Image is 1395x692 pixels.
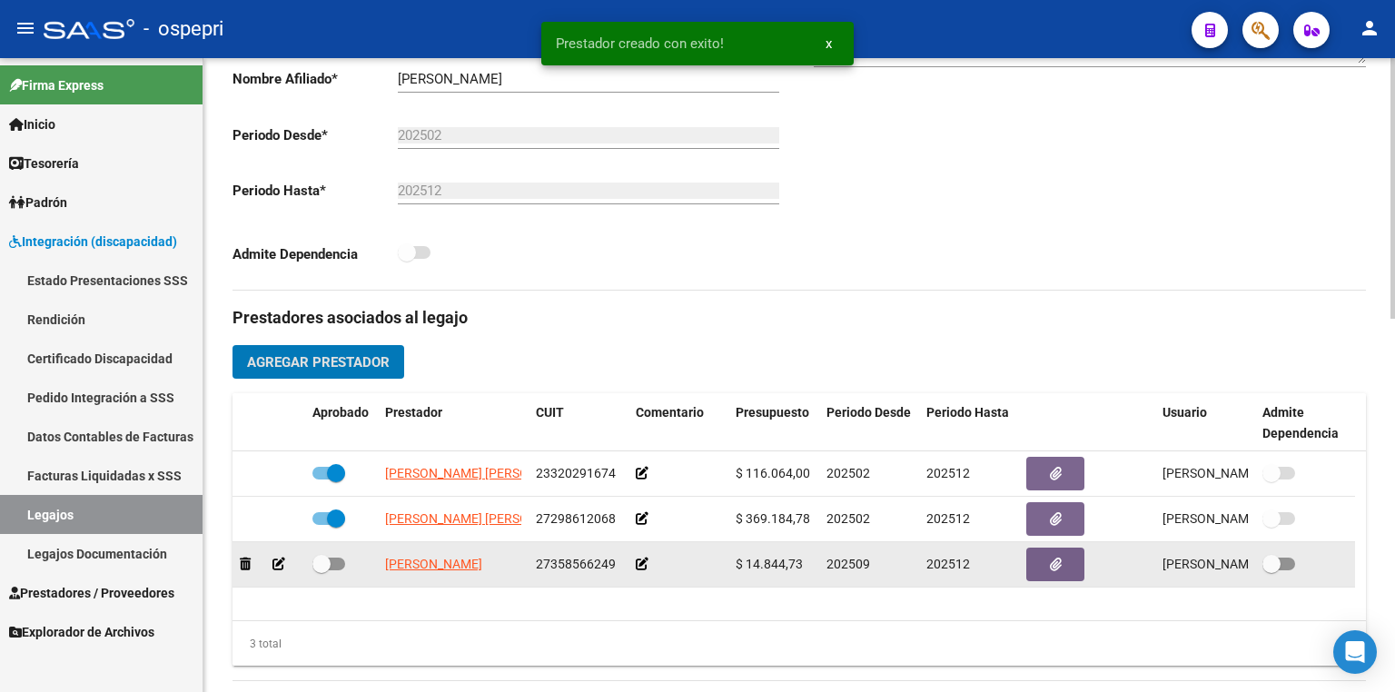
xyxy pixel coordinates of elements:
[1162,405,1207,420] span: Usuario
[232,305,1366,331] h3: Prestadores asociados al legajo
[1162,466,1305,480] span: [PERSON_NAME] [DATE]
[305,393,378,453] datatable-header-cell: Aprobado
[529,393,628,453] datatable-header-cell: CUIT
[926,405,1009,420] span: Periodo Hasta
[385,405,442,420] span: Prestador
[232,634,282,654] div: 3 total
[1333,630,1377,674] div: Open Intercom Messenger
[143,9,223,49] span: - ospepri
[536,511,616,526] span: 27298612068
[385,466,582,480] span: [PERSON_NAME] [PERSON_NAME]
[15,17,36,39] mat-icon: menu
[736,405,809,420] span: Presupuesto
[9,193,67,213] span: Padrón
[385,557,482,571] span: [PERSON_NAME]
[811,27,846,60] button: x
[312,405,369,420] span: Aprobado
[9,153,79,173] span: Tesorería
[826,466,870,480] span: 202502
[556,35,724,53] span: Prestador creado con exito!
[232,181,398,201] p: Periodo Hasta
[378,393,529,453] datatable-header-cell: Prestador
[9,622,154,642] span: Explorador de Archivos
[826,557,870,571] span: 202509
[232,125,398,145] p: Periodo Desde
[1162,511,1305,526] span: [PERSON_NAME] [DATE]
[919,393,1019,453] datatable-header-cell: Periodo Hasta
[728,393,819,453] datatable-header-cell: Presupuesto
[826,405,911,420] span: Periodo Desde
[926,466,970,480] span: 202512
[385,511,582,526] span: [PERSON_NAME] [PERSON_NAME]
[536,466,616,480] span: 23320291674
[1359,17,1380,39] mat-icon: person
[247,354,390,371] span: Agregar Prestador
[736,511,810,526] span: $ 369.184,78
[819,393,919,453] datatable-header-cell: Periodo Desde
[536,405,564,420] span: CUIT
[232,345,404,379] button: Agregar Prestador
[628,393,728,453] datatable-header-cell: Comentario
[736,557,803,571] span: $ 14.844,73
[1155,393,1255,453] datatable-header-cell: Usuario
[232,244,398,264] p: Admite Dependencia
[9,114,55,134] span: Inicio
[9,583,174,603] span: Prestadores / Proveedores
[926,511,970,526] span: 202512
[1262,405,1339,440] span: Admite Dependencia
[826,35,832,52] span: x
[826,511,870,526] span: 202502
[926,557,970,571] span: 202512
[232,69,398,89] p: Nombre Afiliado
[636,405,704,420] span: Comentario
[1255,393,1355,453] datatable-header-cell: Admite Dependencia
[1162,557,1305,571] span: [PERSON_NAME] [DATE]
[536,557,616,571] span: 27358566249
[736,466,810,480] span: $ 116.064,00
[9,75,104,95] span: Firma Express
[9,232,177,252] span: Integración (discapacidad)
